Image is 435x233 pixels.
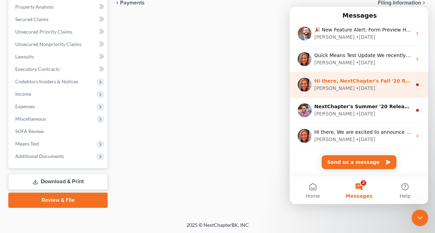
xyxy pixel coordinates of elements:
a: Executory Contracts [10,63,108,75]
span: SOFA Review [15,128,44,134]
span: Lawsuits [15,54,34,59]
span: Income [15,91,31,97]
span: Secured Claims [15,16,48,22]
span: Messages [56,187,82,192]
a: Property Analysis [10,1,108,13]
span: Property Analysis [15,4,54,10]
iframe: Intercom live chat [290,7,428,204]
a: SOFA Review [10,125,108,138]
a: Unsecured Priority Claims [10,26,108,38]
a: Lawsuits [10,50,108,63]
span: Codebtors Insiders & Notices [15,78,78,84]
span: Means Test [15,141,39,147]
span: Miscellaneous [15,116,46,122]
a: Review & File [8,193,108,208]
span: Unsecured Priority Claims [15,29,72,35]
a: Download & Print [8,174,108,190]
span: Unsecured Nonpriority Claims [15,41,81,47]
div: [PERSON_NAME] [25,129,65,136]
a: Unsecured Nonpriority Claims [10,38,108,50]
span: Home [16,187,30,192]
div: • [DATE] [66,129,85,136]
span: Executory Contracts [15,66,60,72]
span: Additional Documents [15,153,64,159]
a: Secured Claims [10,13,108,26]
button: Help [92,169,138,197]
button: Send us a message [32,148,107,162]
span: Expenses [15,103,35,109]
button: Messages [46,169,92,197]
iframe: Intercom live chat [411,209,428,226]
span: Help [110,187,121,192]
